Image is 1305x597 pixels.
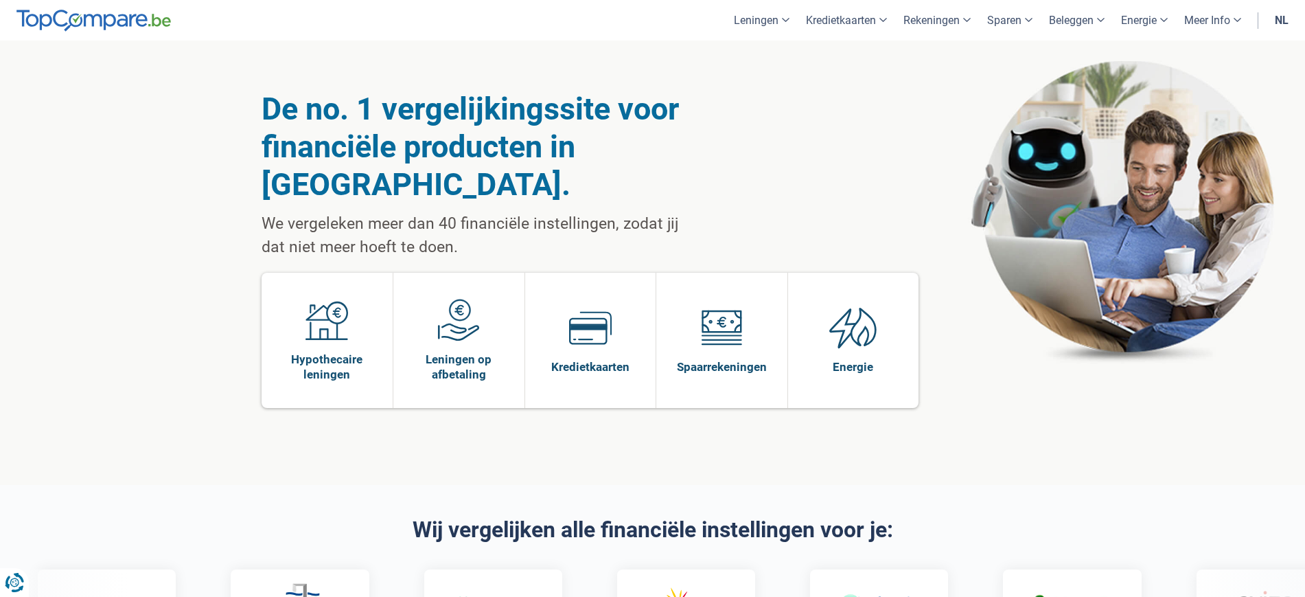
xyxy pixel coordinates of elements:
[262,90,692,203] h1: De no. 1 vergelijkingssite voor financiële producten in [GEOGRAPHIC_DATA].
[525,273,656,408] a: Kredietkaarten Kredietkaarten
[833,359,873,374] span: Energie
[393,273,524,408] a: Leningen op afbetaling Leningen op afbetaling
[400,352,518,382] span: Leningen op afbetaling
[16,10,171,32] img: TopCompare
[262,518,1044,542] h2: Wij vergelijken alle financiële instellingen voor je:
[788,273,919,408] a: Energie Energie
[262,212,692,259] p: We vergeleken meer dan 40 financiële instellingen, zodat jij dat niet meer hoeft te doen.
[268,352,386,382] span: Hypothecaire leningen
[262,273,393,408] a: Hypothecaire leningen Hypothecaire leningen
[656,273,787,408] a: Spaarrekeningen Spaarrekeningen
[829,306,877,349] img: Energie
[551,359,630,374] span: Kredietkaarten
[569,306,612,349] img: Kredietkaarten
[700,306,743,349] img: Spaarrekeningen
[677,359,767,374] span: Spaarrekeningen
[305,299,348,341] img: Hypothecaire leningen
[437,299,480,341] img: Leningen op afbetaling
